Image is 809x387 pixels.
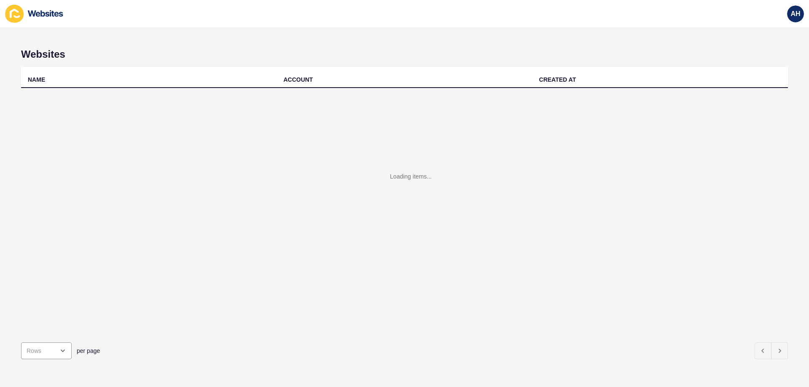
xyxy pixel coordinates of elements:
[28,75,45,84] div: NAME
[284,75,313,84] div: ACCOUNT
[77,347,100,355] span: per page
[390,172,432,181] div: Loading items...
[21,48,788,60] h1: Websites
[790,10,800,18] span: AH
[539,75,576,84] div: CREATED AT
[21,342,72,359] div: open menu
